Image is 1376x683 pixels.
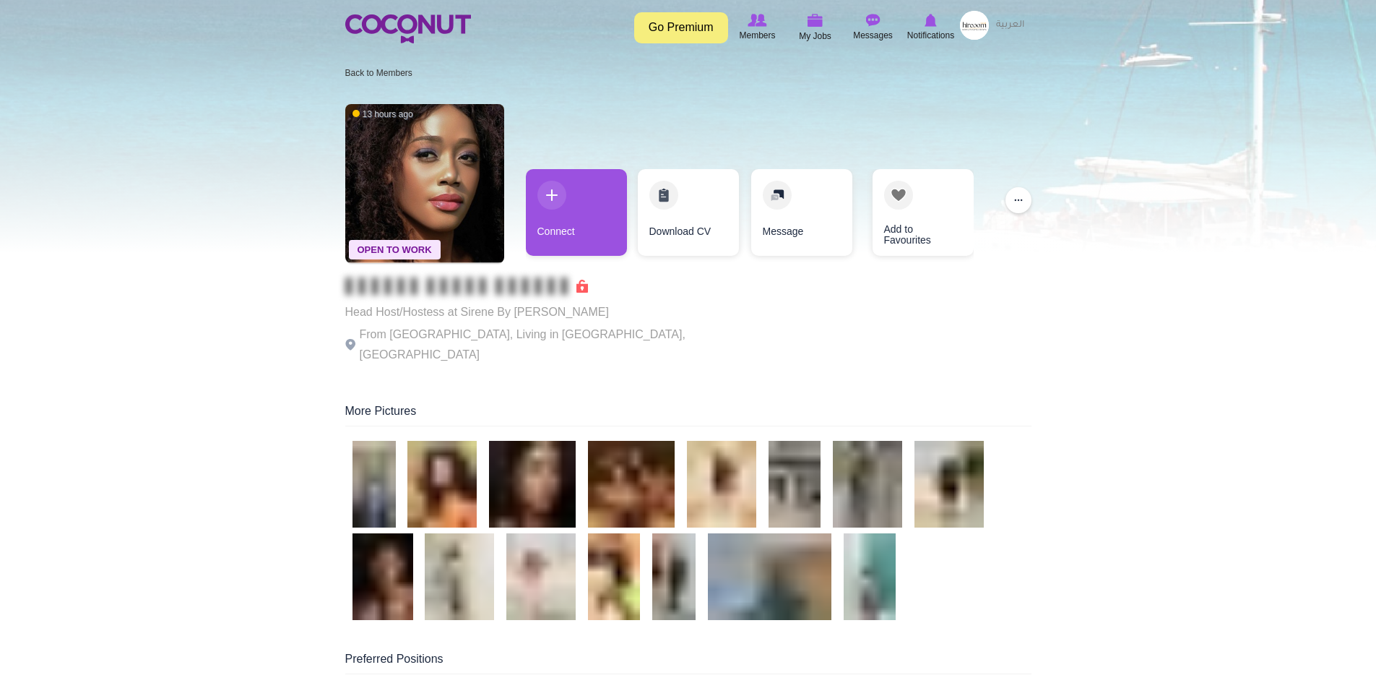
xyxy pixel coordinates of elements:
div: 2 / 4 [638,169,739,263]
span: 13 hours ago [352,108,413,121]
img: Notifications [925,14,937,27]
a: Notifications Notifications [902,11,960,44]
span: My Jobs [799,29,831,43]
a: العربية [989,11,1031,40]
span: Members [739,28,775,43]
span: Notifications [907,28,954,43]
a: My Jobs My Jobs [787,11,844,45]
a: Go Premium [634,12,728,43]
img: My Jobs [808,14,823,27]
img: Messages [866,14,880,27]
img: Browse Members [748,14,766,27]
div: More Pictures [345,403,1031,426]
a: Add to Favourites [873,169,974,256]
p: From [GEOGRAPHIC_DATA], Living in [GEOGRAPHIC_DATA], [GEOGRAPHIC_DATA] [345,325,743,365]
a: Download CV [638,169,739,256]
a: Browse Members Members [729,11,787,44]
span: Connect to Unlock the Profile [345,279,588,293]
span: Messages [853,28,893,43]
a: Messages Messages [844,11,902,44]
div: 1 / 4 [526,169,627,263]
div: 3 / 4 [750,169,851,263]
a: Back to Members [345,68,412,78]
a: Connect [526,169,627,256]
p: Head Host/Hostess at Sirene By [PERSON_NAME] [345,302,743,322]
a: Message [751,169,852,256]
button: ... [1005,187,1031,213]
span: Open To Work [349,240,441,259]
div: 4 / 4 [862,169,963,263]
div: Preferred Positions [345,651,1031,674]
img: Home [345,14,471,43]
